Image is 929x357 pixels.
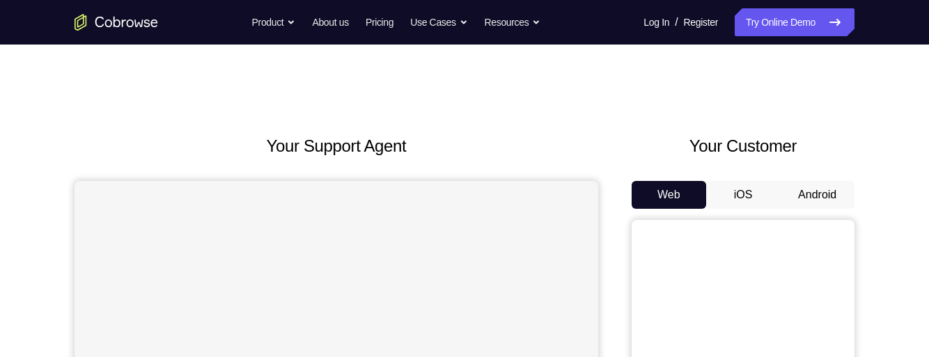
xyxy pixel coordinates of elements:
[252,8,296,36] button: Product
[684,8,718,36] a: Register
[643,8,669,36] a: Log In
[75,134,598,159] h2: Your Support Agent
[632,181,706,209] button: Web
[735,8,854,36] a: Try Online Demo
[675,14,678,31] span: /
[366,8,393,36] a: Pricing
[485,8,541,36] button: Resources
[632,134,854,159] h2: Your Customer
[780,181,854,209] button: Android
[75,14,158,31] a: Go to the home page
[706,181,781,209] button: iOS
[312,8,348,36] a: About us
[410,8,467,36] button: Use Cases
